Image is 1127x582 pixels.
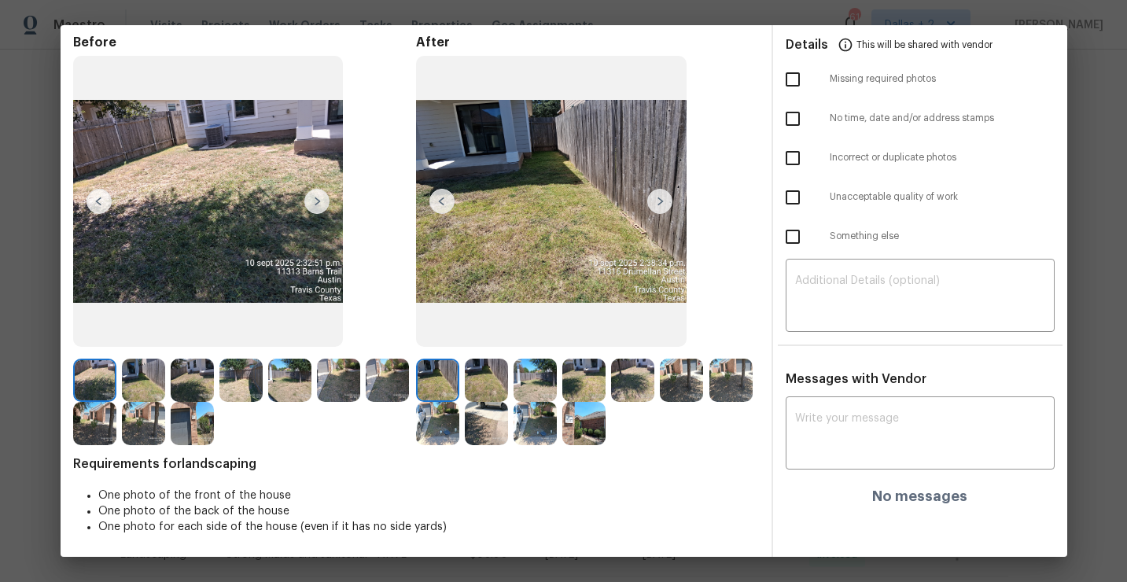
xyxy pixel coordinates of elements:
img: right-chevron-button-url [304,189,330,214]
div: Something else [773,217,1067,256]
div: Incorrect or duplicate photos [773,138,1067,178]
span: Unacceptable quality of work [830,190,1055,204]
h4: No messages [872,488,967,504]
div: Unacceptable quality of work [773,178,1067,217]
span: Before [73,35,416,50]
span: Details [786,25,828,63]
span: Something else [830,230,1055,243]
span: After [416,35,759,50]
img: right-chevron-button-url [647,189,672,214]
li: One photo for each side of the house (even if it has no side yards) [98,519,759,535]
img: left-chevron-button-url [429,189,455,214]
span: Missing required photos [830,72,1055,86]
span: Incorrect or duplicate photos [830,151,1055,164]
div: No time, date and/or address stamps [773,99,1067,138]
li: One photo of the front of the house [98,488,759,503]
span: No time, date and/or address stamps [830,112,1055,125]
span: This will be shared with vendor [856,25,993,63]
span: Requirements for landscaping [73,456,759,472]
li: One photo of the back of the house [98,503,759,519]
img: left-chevron-button-url [87,189,112,214]
div: Missing required photos [773,60,1067,99]
span: Messages with Vendor [786,373,926,385]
